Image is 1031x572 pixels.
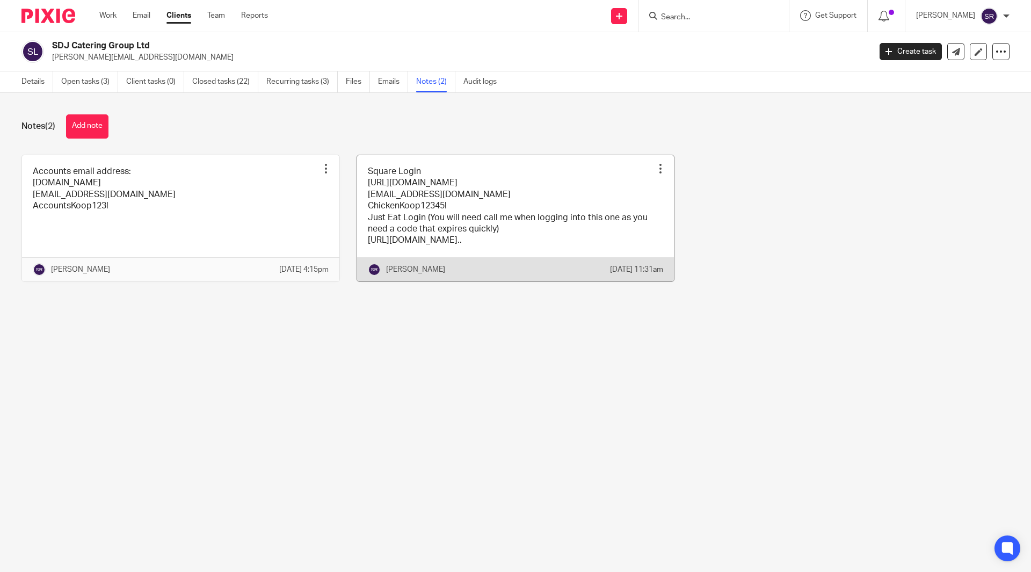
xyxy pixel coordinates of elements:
a: Audit logs [463,71,505,92]
img: svg%3E [33,263,46,276]
img: svg%3E [368,263,381,276]
p: [PERSON_NAME] [916,10,975,21]
a: Recurring tasks (3) [266,71,338,92]
a: Files [346,71,370,92]
a: Work [99,10,117,21]
span: (2) [45,122,55,131]
p: [PERSON_NAME] [386,264,445,275]
h2: SDJ Catering Group Ltd [52,40,701,52]
img: svg%3E [21,40,44,63]
a: Closed tasks (22) [192,71,258,92]
p: [DATE] 4:15pm [279,264,329,275]
a: Team [207,10,225,21]
h1: Notes [21,121,55,132]
a: Client tasks (0) [126,71,184,92]
span: Get Support [815,12,856,19]
a: Reports [241,10,268,21]
p: [PERSON_NAME] [51,264,110,275]
p: [PERSON_NAME][EMAIL_ADDRESS][DOMAIN_NAME] [52,52,863,63]
a: Clients [166,10,191,21]
a: Emails [378,71,408,92]
a: Open tasks (3) [61,71,118,92]
p: [DATE] 11:31am [610,264,663,275]
img: svg%3E [981,8,998,25]
a: Notes (2) [416,71,455,92]
img: Pixie [21,9,75,23]
a: Email [133,10,150,21]
a: Details [21,71,53,92]
input: Search [660,13,757,23]
a: Create task [880,43,942,60]
button: Add note [66,114,108,139]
